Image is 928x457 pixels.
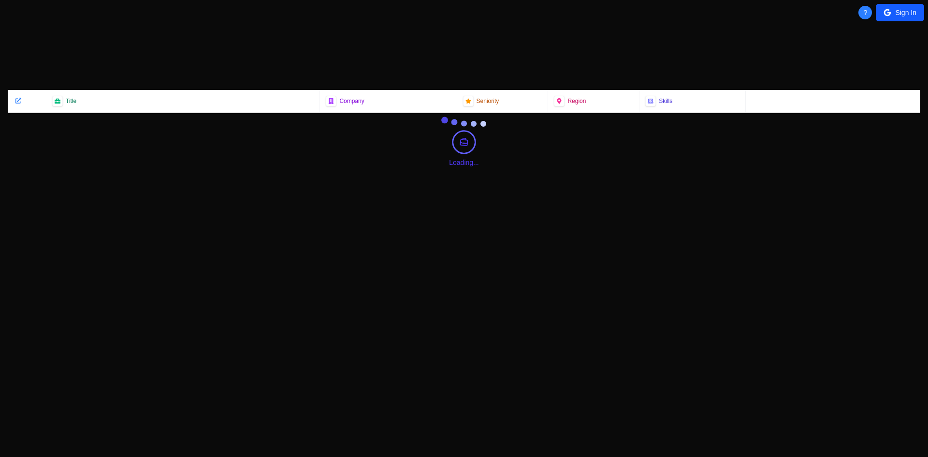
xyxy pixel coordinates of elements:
[449,158,479,167] div: Loading...
[858,6,872,19] button: About Techjobs
[876,4,924,21] button: Sign In
[66,97,76,105] span: Title
[339,97,364,105] span: Company
[477,97,499,105] span: Seniority
[864,8,868,17] span: ?
[659,97,672,105] span: Skills
[567,97,586,105] span: Region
